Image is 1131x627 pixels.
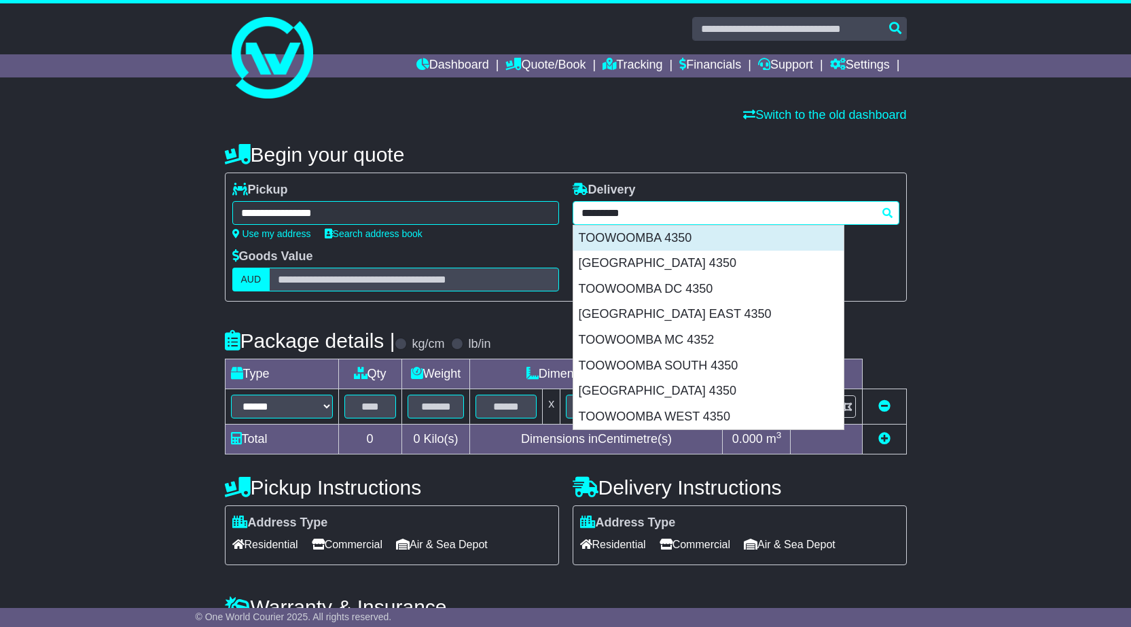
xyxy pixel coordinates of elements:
span: Residential [580,534,646,555]
label: kg/cm [412,337,444,352]
div: TOOWOOMBA 4350 [573,226,844,251]
h4: Warranty & Insurance [225,596,907,618]
label: Goods Value [232,249,313,264]
label: Address Type [232,516,328,531]
span: 0.000 [732,432,763,446]
div: TOOWOOMBA SOUTH 4350 [573,353,844,379]
a: Add new item [878,432,891,446]
span: m [766,432,782,446]
div: TOOWOOMBA DC 4350 [573,276,844,302]
div: [GEOGRAPHIC_DATA] EAST 4350 [573,302,844,327]
span: 0 [413,432,420,446]
a: Dashboard [416,54,489,77]
h4: Package details | [225,329,395,352]
span: Commercial [660,534,730,555]
label: AUD [232,268,270,291]
span: Air & Sea Depot [396,534,488,555]
a: Search address book [325,228,423,239]
label: lb/in [468,337,490,352]
span: Air & Sea Depot [744,534,836,555]
a: Quote/Book [505,54,586,77]
td: Dimensions in Centimetre(s) [470,425,723,454]
div: [GEOGRAPHIC_DATA] 4350 [573,251,844,276]
a: Use my address [232,228,311,239]
td: 0 [338,425,401,454]
label: Delivery [573,183,636,198]
a: Financials [679,54,741,77]
h4: Delivery Instructions [573,476,907,499]
a: Settings [830,54,890,77]
a: Remove this item [878,399,891,413]
td: x [543,389,560,425]
td: Dimensions (L x W x H) [470,359,723,389]
td: Weight [401,359,470,389]
div: TOOWOOMBA MC 4352 [573,327,844,353]
a: Switch to the old dashboard [743,108,906,122]
span: Commercial [312,534,382,555]
label: Pickup [232,183,288,198]
label: Address Type [580,516,676,531]
typeahead: Please provide city [573,201,899,225]
td: Qty [338,359,401,389]
a: Tracking [603,54,662,77]
span: © One World Courier 2025. All rights reserved. [196,611,392,622]
td: Kilo(s) [401,425,470,454]
div: TOOWOOMBA WEST 4350 [573,404,844,430]
a: Support [758,54,813,77]
div: [GEOGRAPHIC_DATA] 4350 [573,378,844,404]
h4: Begin your quote [225,143,907,166]
span: Residential [232,534,298,555]
sup: 3 [776,430,782,440]
h4: Pickup Instructions [225,476,559,499]
td: Type [225,359,338,389]
td: Total [225,425,338,454]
